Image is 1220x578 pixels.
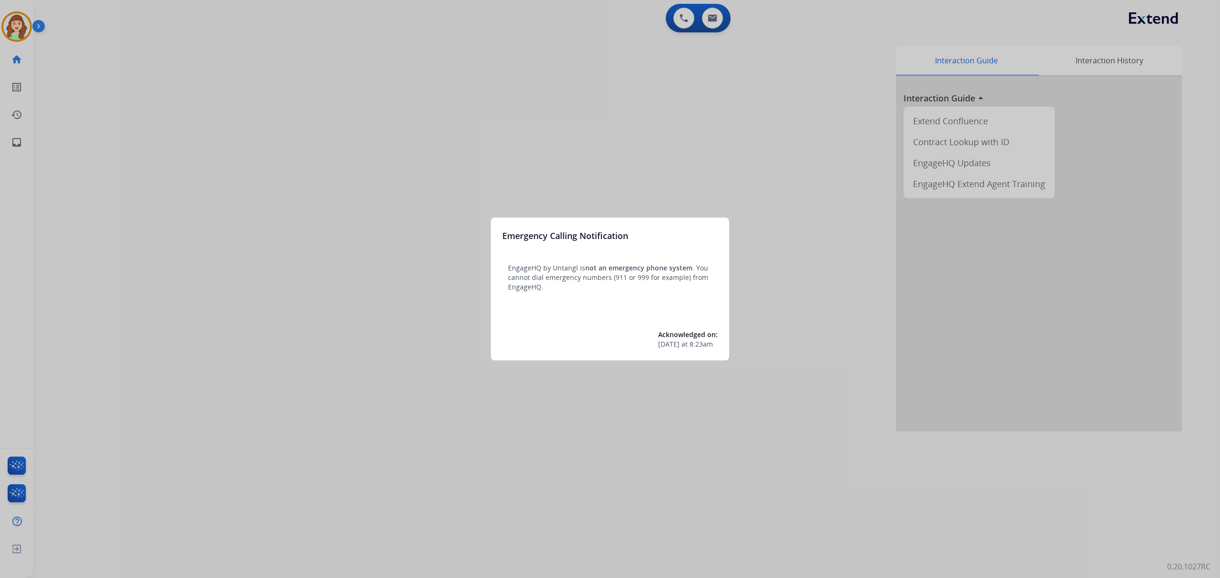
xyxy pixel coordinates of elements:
p: EngageHQ by Untangl is . You cannot dial emergency numbers (911 or 999 for example) from EngageHQ. [508,263,712,292]
span: Acknowledged on: [658,330,718,339]
span: not an emergency phone system [585,263,692,272]
p: 0.20.1027RC [1167,561,1210,572]
span: 8:23am [690,339,713,349]
span: [DATE] [658,339,680,349]
h3: Emergency Calling Notification [502,229,628,242]
div: at [658,339,718,349]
